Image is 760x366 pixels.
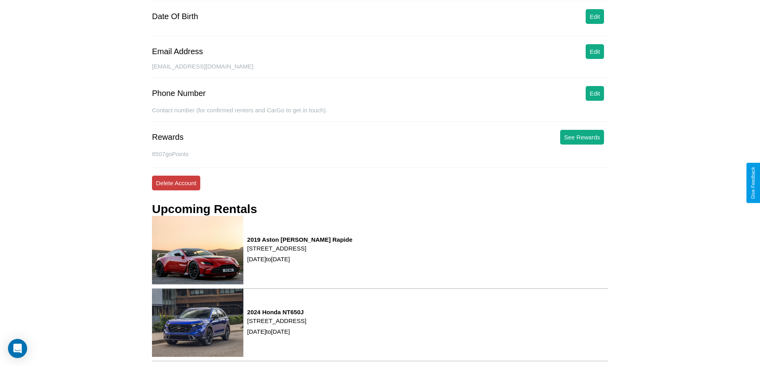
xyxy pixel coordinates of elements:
p: 8507 goPoints [152,149,608,159]
div: Phone Number [152,89,206,98]
div: Contact number (for confirmed renters and CarGo to get in touch). [152,107,608,122]
h3: 2019 Aston [PERSON_NAME] Rapide [247,236,353,243]
button: Edit [586,86,604,101]
div: Date Of Birth [152,12,198,21]
div: Rewards [152,133,184,142]
button: See Rewards [560,130,604,145]
h3: 2024 Honda NT650J [247,309,306,315]
p: [STREET_ADDRESS] [247,315,306,326]
p: [STREET_ADDRESS] [247,243,353,254]
img: rental [152,289,243,357]
h3: Upcoming Rentals [152,202,257,216]
button: Delete Account [152,176,200,190]
button: Edit [586,9,604,24]
button: Edit [586,44,604,59]
div: Give Feedback [750,167,756,199]
div: Email Address [152,47,203,56]
img: rental [152,216,243,284]
div: [EMAIL_ADDRESS][DOMAIN_NAME] [152,63,608,78]
p: [DATE] to [DATE] [247,326,306,337]
div: Open Intercom Messenger [8,339,27,358]
p: [DATE] to [DATE] [247,254,353,264]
